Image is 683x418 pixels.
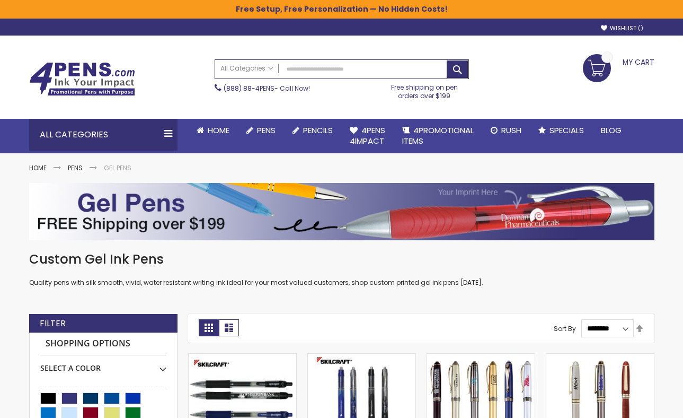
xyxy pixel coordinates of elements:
strong: Shopping Options [40,333,166,355]
a: Home [29,163,47,172]
a: Blog [592,119,630,142]
img: Gel Pens [29,183,654,240]
span: Blog [601,125,622,136]
a: Pens [68,163,83,172]
span: Home [208,125,229,136]
a: Home [188,119,238,142]
strong: Filter [40,318,66,329]
a: Skilcraft Zebra Click-Action Gel Pen [189,353,296,362]
span: Specials [549,125,584,136]
span: Pens [257,125,276,136]
span: All Categories [220,64,273,73]
span: Rush [501,125,521,136]
a: Rush [482,119,530,142]
div: Quality pens with silk smooth, vivid, water resistant writing ink ideal for your most valued cust... [29,251,654,288]
strong: Gel Pens [104,163,131,172]
a: 4Pens4impact [341,119,394,153]
a: Wishlist [601,24,643,32]
a: Pencils [284,119,341,142]
a: All Categories [215,60,279,77]
div: Select A Color [40,355,166,373]
span: 4Pens 4impact [350,125,385,146]
label: Sort By [554,324,576,333]
a: (888) 88-4PENS [224,84,274,93]
img: 4Pens Custom Pens and Promotional Products [29,62,135,96]
strong: Grid [199,319,219,336]
a: Custom Skilcraft Vista Quick Dry Gel Pen [308,353,415,362]
a: Pens [238,119,284,142]
a: 4PROMOTIONALITEMS [394,119,482,153]
span: 4PROMOTIONAL ITEMS [402,125,474,146]
h1: Custom Gel Ink Pens [29,251,654,268]
a: Specials [530,119,592,142]
a: Achilles Cap-Off Rollerball Gel Metal Pen [427,353,535,362]
span: Pencils [303,125,333,136]
div: All Categories [29,119,178,151]
div: Free shipping on pen orders over $199 [380,79,469,100]
a: Imprinted Danish-II Cap-Off Brass Rollerball Heavy Brass Pen with Gold Accents [546,353,654,362]
span: - Call Now! [224,84,310,93]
